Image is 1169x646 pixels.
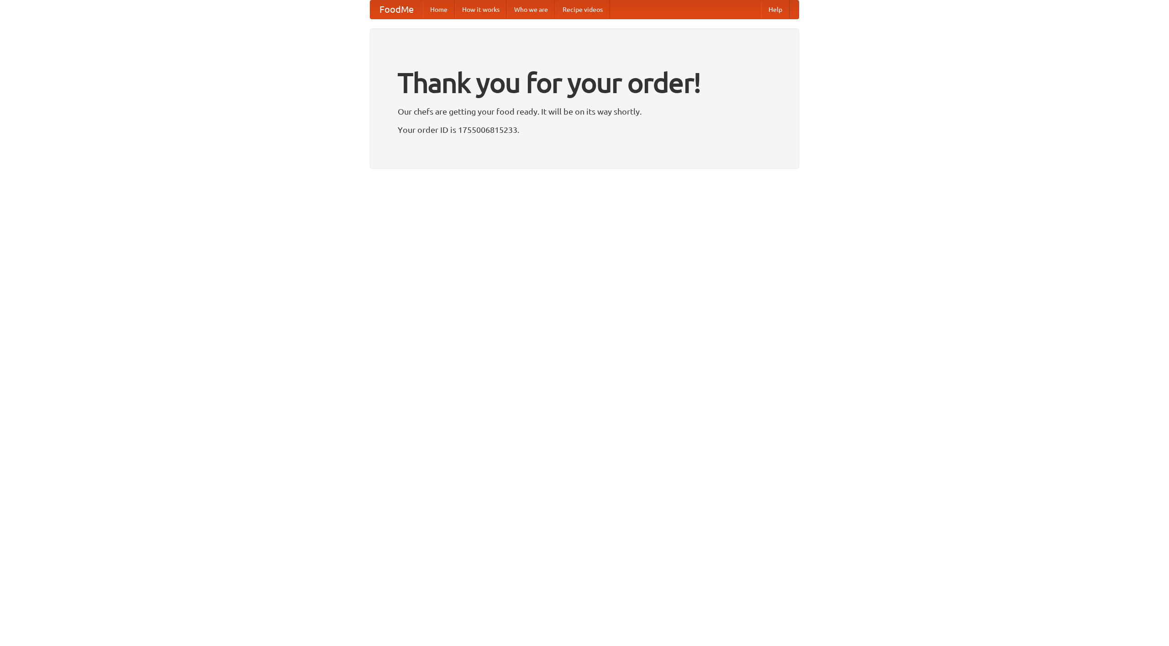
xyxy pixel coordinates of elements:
a: How it works [455,0,507,19]
a: Who we are [507,0,555,19]
p: Our chefs are getting your food ready. It will be on its way shortly. [398,105,771,118]
a: Help [761,0,790,19]
a: Home [423,0,455,19]
h1: Thank you for your order! [398,61,771,105]
a: Recipe videos [555,0,610,19]
a: FoodMe [370,0,423,19]
p: Your order ID is 1755006815233. [398,123,771,137]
